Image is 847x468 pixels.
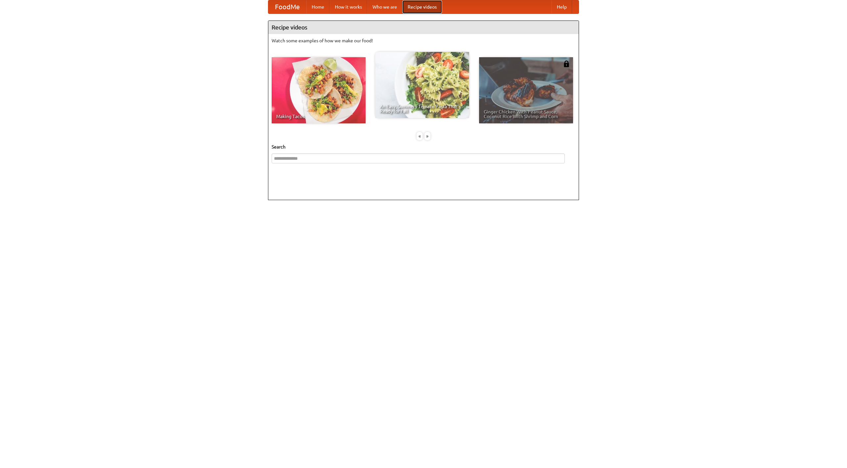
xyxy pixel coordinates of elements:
a: Recipe videos [402,0,442,14]
a: An Easy, Summery Tomato Pasta That's Ready for Fall [375,52,469,118]
h4: Recipe videos [268,21,579,34]
div: « [417,132,423,140]
p: Watch some examples of how we make our food! [272,37,575,44]
a: Making Tacos [272,57,366,123]
h5: Search [272,144,575,150]
span: An Easy, Summery Tomato Pasta That's Ready for Fall [380,104,465,113]
span: Making Tacos [276,114,361,119]
a: How it works [330,0,367,14]
a: Home [306,0,330,14]
img: 483408.png [563,61,570,67]
a: Help [552,0,572,14]
div: » [424,132,430,140]
a: FoodMe [268,0,306,14]
a: Who we are [367,0,402,14]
